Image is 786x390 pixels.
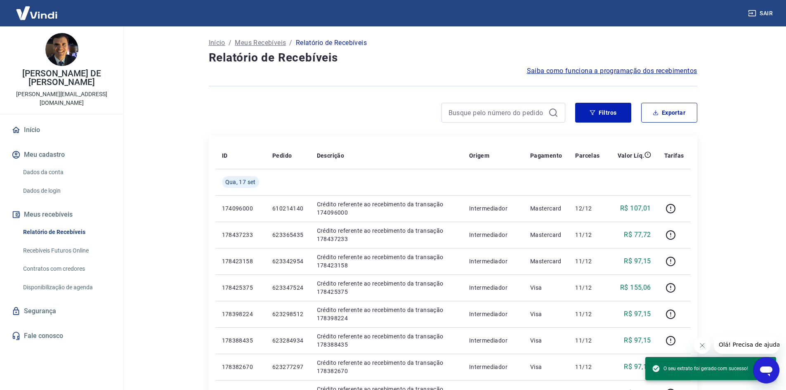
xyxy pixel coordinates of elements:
p: R$ 97,15 [624,336,651,345]
button: Meu cadastro [10,146,113,164]
p: 623298512 [272,310,304,318]
img: Vindi [10,0,64,26]
p: 11/12 [575,363,600,371]
p: R$ 155,06 [620,283,651,293]
button: Sair [746,6,776,21]
p: 11/12 [575,336,600,345]
p: 12/12 [575,204,600,213]
p: / [289,38,292,48]
p: 178398224 [222,310,259,318]
span: O seu extrato foi gerado com sucesso! [652,364,748,373]
span: Qua, 17 set [225,178,256,186]
p: Crédito referente ao recebimento da transação 178382670 [317,359,456,375]
p: 623342954 [272,257,304,265]
a: Relatório de Recebíveis [20,224,113,241]
p: Pagamento [530,151,562,160]
a: Início [10,121,113,139]
p: Intermediador [469,284,517,292]
p: 623277297 [272,363,304,371]
img: 5e91cf49-b3fc-4707-920e-8798aac3982a.jpeg [45,33,78,66]
input: Busque pelo número do pedido [448,106,545,119]
a: Dados da conta [20,164,113,181]
p: R$ 97,15 [624,362,651,372]
h4: Relatório de Recebíveis [209,50,697,66]
p: 178388435 [222,336,259,345]
p: Mastercard [530,204,562,213]
span: Olá! Precisa de ajuda? [5,6,69,12]
p: Mastercard [530,257,562,265]
p: 11/12 [575,231,600,239]
p: Intermediador [469,204,517,213]
iframe: Fechar mensagem [694,337,710,354]
p: 178423158 [222,257,259,265]
p: 178425375 [222,284,259,292]
a: Saiba como funciona a programação dos recebimentos [527,66,697,76]
p: 623347524 [272,284,304,292]
a: Dados de login [20,182,113,199]
a: Fale conosco [10,327,113,345]
p: Mastercard [530,231,562,239]
p: Parcelas [575,151,600,160]
button: Meus recebíveis [10,206,113,224]
iframe: Mensagem da empresa [714,336,779,354]
p: Visa [530,363,562,371]
p: Relatório de Recebíveis [296,38,367,48]
p: [PERSON_NAME][EMAIL_ADDRESS][DOMAIN_NAME] [7,90,117,107]
a: Início [209,38,225,48]
p: R$ 107,01 [620,203,651,213]
p: 623284934 [272,336,304,345]
p: 11/12 [575,310,600,318]
a: Recebíveis Futuros Online [20,242,113,259]
p: Crédito referente ao recebimento da transação 178423158 [317,253,456,269]
a: Meus Recebíveis [235,38,286,48]
a: Contratos com credores [20,260,113,277]
a: Segurança [10,302,113,320]
button: Exportar [641,103,697,123]
p: Visa [530,284,562,292]
p: Crédito referente ao recebimento da transação 178398224 [317,306,456,322]
a: Disponibilização de agenda [20,279,113,296]
p: [PERSON_NAME] DE [PERSON_NAME] [7,69,117,87]
p: 178437233 [222,231,259,239]
p: 11/12 [575,284,600,292]
p: Visa [530,310,562,318]
p: Crédito referente ao recebimento da transação 174096000 [317,200,456,217]
p: Crédito referente ao recebimento da transação 178388435 [317,332,456,349]
p: Tarifas [664,151,684,160]
p: 623365435 [272,231,304,239]
p: Crédito referente ao recebimento da transação 178437233 [317,227,456,243]
p: Intermediador [469,363,517,371]
p: Intermediador [469,336,517,345]
p: 11/12 [575,257,600,265]
p: Intermediador [469,310,517,318]
button: Filtros [575,103,631,123]
p: Intermediador [469,231,517,239]
p: 174096000 [222,204,259,213]
p: ID [222,151,228,160]
p: 610214140 [272,204,304,213]
p: R$ 97,15 [624,256,651,266]
p: Crédito referente ao recebimento da transação 178425375 [317,279,456,296]
p: Origem [469,151,489,160]
p: Descrição [317,151,345,160]
p: / [229,38,231,48]
p: Pedido [272,151,292,160]
p: R$ 97,15 [624,309,651,319]
p: Valor Líq. [618,151,644,160]
iframe: Botão para abrir a janela de mensagens [753,357,779,383]
p: Visa [530,336,562,345]
p: R$ 77,72 [624,230,651,240]
p: 178382670 [222,363,259,371]
p: Intermediador [469,257,517,265]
